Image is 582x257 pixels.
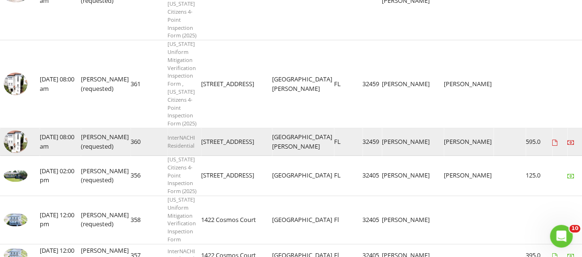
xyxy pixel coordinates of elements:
[81,156,131,196] td: [PERSON_NAME] (requested)
[362,40,382,128] td: 32459
[201,156,272,196] td: [STREET_ADDRESS]
[334,40,362,128] td: FL
[81,196,131,244] td: [PERSON_NAME] (requested)
[526,128,552,156] td: 595.0
[4,130,27,153] img: 9364736%2Fcover_photos%2Fm0js55zMWUvNsSk5ieqJ%2Fsmall.jpg
[272,196,334,244] td: [GEOGRAPHIC_DATA]
[334,156,362,196] td: FL
[131,156,168,196] td: 356
[168,134,195,149] span: InterNACHI Residential
[272,128,334,156] td: [GEOGRAPHIC_DATA][PERSON_NAME]
[444,128,494,156] td: [PERSON_NAME]
[272,40,334,128] td: [GEOGRAPHIC_DATA][PERSON_NAME]
[4,213,27,226] img: 9362069%2Fcover_photos%2FnPQ4jGclfUCflqgDnO8Y%2Fsmall.jpg
[334,196,362,244] td: Fl
[362,196,382,244] td: 32405
[168,156,196,195] span: [US_STATE] Citizens 4-Point Inspection Form (2025)
[40,40,81,128] td: [DATE] 08:00 am
[40,128,81,156] td: [DATE] 08:00 am
[40,196,81,244] td: [DATE] 12:00 pm
[569,225,580,232] span: 10
[382,156,444,196] td: [PERSON_NAME]
[4,168,27,182] img: 9360709%2Fcover_photos%2F0Bxm2oYDi2iNkHtqeLZm%2Fsmall.jpg
[444,156,494,196] td: [PERSON_NAME]
[201,40,272,128] td: [STREET_ADDRESS]
[362,128,382,156] td: 32459
[40,156,81,196] td: [DATE] 02:00 pm
[168,40,196,127] span: [US_STATE] Uniform Mitigation Verification Inspection Form , [US_STATE] Citizens 4-Point Inspecti...
[131,196,168,244] td: 358
[526,156,552,196] td: 125.0
[131,40,168,128] td: 361
[131,128,168,156] td: 360
[382,128,444,156] td: [PERSON_NAME]
[201,196,272,244] td: 1422 Cosmos Court
[362,156,382,196] td: 32405
[4,72,27,95] img: 9364745%2Fcover_photos%2FCDjtm9ndVNfH1wYurck2%2Fsmall.jpg
[334,128,362,156] td: FL
[272,156,334,196] td: [GEOGRAPHIC_DATA]
[382,40,444,128] td: [PERSON_NAME]
[382,196,444,244] td: [PERSON_NAME]
[168,196,196,243] span: [US_STATE] Uniform Mitigation Verification Inspection Form
[81,40,131,128] td: [PERSON_NAME] (requested)
[81,128,131,156] td: [PERSON_NAME] (requested)
[550,225,573,248] iframe: Intercom live chat
[201,128,272,156] td: [STREET_ADDRESS]
[444,40,494,128] td: [PERSON_NAME]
